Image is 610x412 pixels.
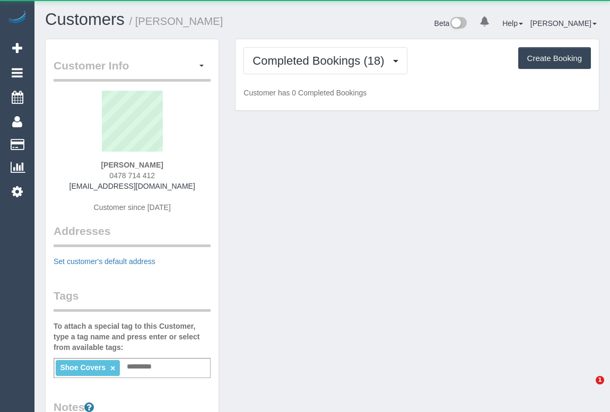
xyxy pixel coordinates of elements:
span: 0478 714 412 [109,171,155,180]
span: 1 [596,376,604,384]
img: New interface [449,17,467,31]
label: To attach a special tag to this Customer, type a tag name and press enter or select from availabl... [54,321,211,353]
button: Completed Bookings (18) [243,47,407,74]
span: Completed Bookings (18) [252,54,389,67]
a: [PERSON_NAME] [530,19,597,28]
span: Customer since [DATE] [94,203,171,212]
a: Set customer's default address [54,257,155,266]
img: Automaid Logo [6,11,28,25]
span: Shoe Covers [60,363,106,372]
a: Beta [434,19,467,28]
a: × [110,364,115,373]
iframe: Intercom live chat [574,376,599,401]
button: Create Booking [518,47,591,69]
legend: Customer Info [54,58,211,82]
a: Help [502,19,523,28]
a: [EMAIL_ADDRESS][DOMAIN_NAME] [69,182,195,190]
strong: [PERSON_NAME] [101,161,163,169]
a: Customers [45,10,125,29]
small: / [PERSON_NAME] [129,15,223,27]
legend: Tags [54,288,211,312]
p: Customer has 0 Completed Bookings [243,87,591,98]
